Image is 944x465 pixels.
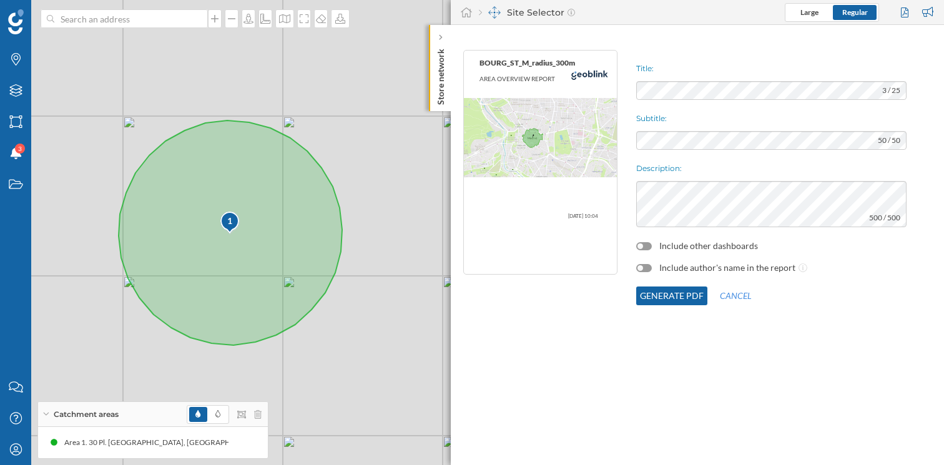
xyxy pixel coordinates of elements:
[659,240,758,252] label: Include other dashboards
[479,72,611,85] p: AREA OVERVIEW REPORT
[659,262,795,274] label: Include author's name in the report
[707,286,764,305] button: Cancel
[842,7,868,17] span: Regular
[479,57,611,69] p: BOURG_ST_M_radius_300m
[483,210,598,222] p: [DATE] 10:04
[800,7,819,17] span: Large
[636,162,907,175] p: Description:
[220,215,240,227] div: 1
[220,211,241,235] img: pois-map-marker.svg
[26,9,71,20] span: Support
[872,131,907,150] span: 50 / 50
[8,9,24,34] img: Geoblink Logo
[435,44,447,105] p: Store network
[636,62,907,75] p: Title:
[54,409,119,420] span: Catchment areas
[636,286,707,305] button: Generate PDF
[636,112,907,125] p: Subtitle:
[220,211,238,233] div: 1
[876,81,907,100] span: 3 / 25
[479,6,575,19] div: Site Selector
[64,436,545,449] div: Area 1. 30 Pl. [GEOGRAPHIC_DATA], [GEOGRAPHIC_DATA][PERSON_NAME][PERSON_NAME], [GEOGRAPHIC_DATA] ...
[18,142,22,155] span: 3
[488,6,501,19] img: dashboards-manager.svg
[863,208,907,227] span: 500 / 500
